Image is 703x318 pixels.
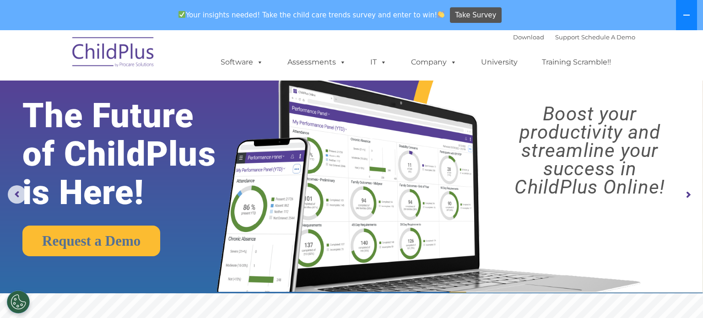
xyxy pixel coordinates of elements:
[361,53,396,71] a: IT
[472,53,527,71] a: University
[22,97,247,212] rs-layer: The Future of ChildPlus is Here!
[211,53,272,71] a: Software
[555,33,579,41] a: Support
[68,31,159,76] img: ChildPlus by Procare Solutions
[7,291,30,313] button: Cookies Settings
[22,226,160,256] a: Request a Demo
[513,33,635,41] font: |
[174,6,449,24] span: Your insights needed! Take the child care trends survey and enter to win!
[533,53,620,71] a: Training Scramble!!
[455,7,496,23] span: Take Survey
[486,105,694,196] rs-layer: Boost your productivity and streamline your success in ChildPlus Online!
[402,53,466,71] a: Company
[278,53,355,71] a: Assessments
[581,33,635,41] a: Schedule A Demo
[450,7,502,23] a: Take Survey
[513,33,544,41] a: Download
[438,11,444,18] img: 👏
[178,11,185,18] img: ✅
